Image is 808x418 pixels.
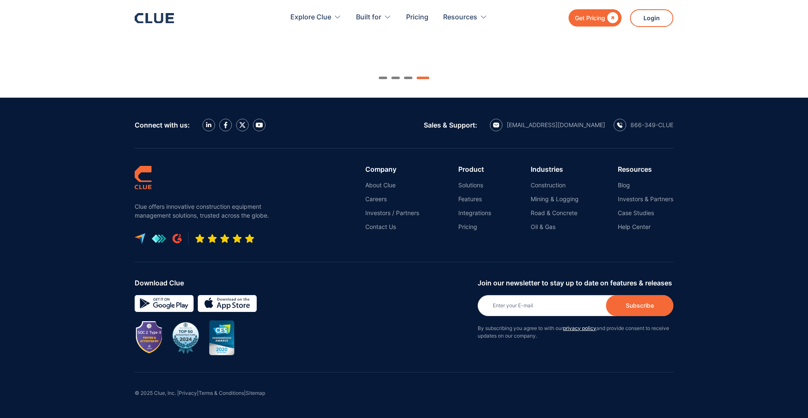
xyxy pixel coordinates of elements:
div: Show slide 3 of 4 [404,77,412,79]
a: Contact Us [365,223,419,231]
a: Get Pricing [569,9,622,27]
form: Newsletter [478,279,673,348]
img: CES innovation award 2020 image [209,320,234,355]
img: LinkedIn icon [206,122,212,128]
a: Privacy [179,390,197,396]
a: Login [630,9,673,27]
div: Explore Clue [290,4,341,31]
p: Clue offers innovative construction equipment management solutions, trusted across the globe. [135,202,274,220]
div: © 2025 Clue, Inc. | | | [135,373,673,418]
a: Pricing [406,4,428,31]
img: Five-star rating icon [195,234,255,244]
a: email icon[EMAIL_ADDRESS][DOMAIN_NAME] [490,119,605,131]
div: Show slide 2 of 4 [391,77,400,79]
a: Blog [618,181,673,189]
a: Oil & Gas [531,223,579,231]
div: Built for [356,4,381,31]
a: Road & Concrete [531,209,579,217]
a: calling icon866-349-CLUE [614,119,673,131]
a: Mining & Logging [531,195,579,203]
input: Enter your E-mail [478,295,673,316]
div: Product [458,165,491,173]
div: Show slide 1 of 4 [379,77,387,79]
a: Sitemap [246,390,265,396]
div: Explore Clue [290,4,331,31]
a: Careers [365,195,419,203]
a: Case Studies [618,209,673,217]
img: download on the App store [198,295,257,312]
div: Industries [531,165,579,173]
div: Built for [356,4,391,31]
div: Sales & Support: [424,121,477,129]
img: clue logo simple [135,165,151,189]
p: By subscribing you agree to with our and provide consent to receive updates on our company. [478,325,673,340]
div: Resources [618,165,673,173]
img: X icon twitter [239,122,246,128]
div: Resources [443,4,487,31]
a: privacy policy [563,325,596,331]
input: Subscribe [606,295,673,316]
img: get app logo [151,234,166,243]
img: calling icon [617,122,623,128]
a: Pricing [458,223,491,231]
a: Investors / Partners [365,209,419,217]
div: Get Pricing [575,13,605,23]
img: G2 review platform icon [173,234,182,244]
img: email icon [493,122,500,128]
div: Company [365,165,419,173]
a: Help Center [618,223,673,231]
div: Resources [443,4,477,31]
div: [EMAIL_ADDRESS][DOMAIN_NAME] [507,121,605,129]
img: Google simple icon [135,295,194,312]
img: capterra logo icon [135,233,145,244]
a: About Clue [365,181,419,189]
a: Terms & Conditions [199,390,244,396]
a: Investors & Partners [618,195,673,203]
a: Features [458,195,491,203]
div:  [605,13,618,23]
img: BuiltWorlds Top 50 Infrastructure 2024 award badge with [168,320,203,355]
img: YouTube Icon [255,122,263,128]
div: Join our newsletter to stay up to date on features & releases [478,279,673,287]
a: Solutions [458,181,491,189]
div: 866-349-CLUE [630,121,673,129]
div: Show slide 4 of 4 [417,77,429,79]
img: facebook icon [224,122,228,128]
div: Connect with us: [135,121,190,129]
div: Download Clue [135,279,471,287]
a: Construction [531,181,579,189]
a: Integrations [458,209,491,217]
